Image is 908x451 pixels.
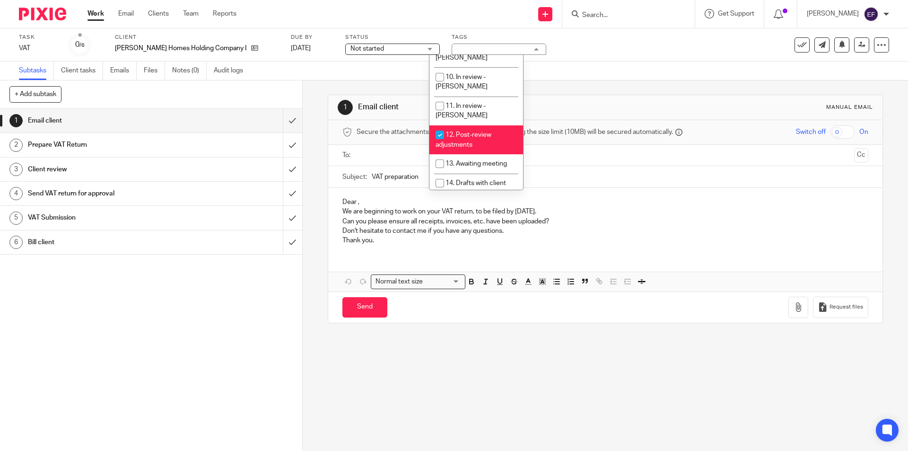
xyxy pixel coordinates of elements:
[214,62,250,80] a: Audit logs
[19,62,54,80] a: Subtasks
[28,235,192,249] h1: Bill client
[859,127,868,137] span: On
[371,274,465,289] div: Search for option
[28,114,192,128] h1: Email client
[581,11,666,20] input: Search
[342,226,868,236] p: Don't hesitate to contact me if you have any questions.
[342,236,868,245] p: Thank you.
[28,162,192,177] h1: Client review
[61,62,103,80] a: Client tasks
[373,277,425,287] span: Normal text size
[9,114,23,127] div: 1
[342,197,868,207] p: Dear ,
[807,9,859,18] p: [PERSON_NAME]
[9,187,23,200] div: 4
[110,62,137,80] a: Emails
[445,180,506,186] span: 14. Drafts with client
[342,207,868,216] p: We are beginning to work on your VAT return, to be filed by [DATE].
[118,9,134,18] a: Email
[115,34,279,41] label: Client
[87,9,104,18] a: Work
[9,86,61,102] button: + Add subtask
[291,34,333,41] label: Due by
[445,160,507,167] span: 13. Awaiting meeting
[342,297,387,318] input: Send
[342,150,353,160] label: To:
[826,104,873,111] div: Manual email
[75,39,85,50] div: 0
[436,103,488,119] span: 11. In review - [PERSON_NAME]
[19,44,57,53] div: VAT
[213,9,236,18] a: Reports
[350,45,384,52] span: Not started
[19,8,66,20] img: Pixie
[345,34,440,41] label: Status
[291,45,311,52] span: [DATE]
[342,217,868,226] p: Can you please ensure all receipts, invoices, etc. have been uploaded?
[342,172,367,182] label: Subject:
[28,211,192,225] h1: VAT Submission
[452,34,546,41] label: Tags
[19,34,57,41] label: Task
[172,62,207,80] a: Notes (0)
[436,132,491,148] span: 12. Post-review adjustments
[864,7,879,22] img: svg%3E
[79,43,85,48] small: /6
[718,10,754,17] span: Get Support
[357,127,673,137] span: Secure the attachments in this message. Files exceeding the size limit (10MB) will be secured aut...
[358,102,626,112] h1: Email client
[115,44,246,53] p: [PERSON_NAME] Homes Holding Company Limited
[28,186,192,201] h1: Send VAT return for approval
[796,127,826,137] span: Switch off
[144,62,165,80] a: Files
[426,277,460,287] input: Search for option
[829,303,863,311] span: Request files
[813,297,868,318] button: Request files
[854,148,868,162] button: Cc
[9,236,23,249] div: 6
[148,9,169,18] a: Clients
[436,74,488,90] span: 10. In review - [PERSON_NAME]
[338,100,353,115] div: 1
[9,163,23,176] div: 3
[183,9,199,18] a: Team
[28,138,192,152] h1: Prepare VAT Return
[9,212,23,225] div: 5
[9,139,23,152] div: 2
